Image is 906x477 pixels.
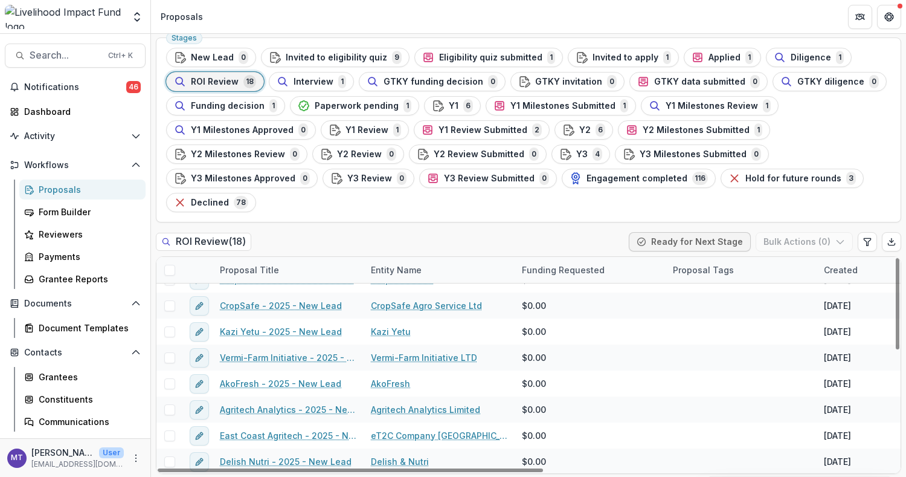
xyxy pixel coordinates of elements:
button: Interview1 [269,72,354,91]
span: 116 [692,172,708,185]
a: Kazi Yetu [371,325,411,338]
span: Engagement completed [586,174,687,184]
span: 6 [463,99,473,112]
button: Applied1 [684,48,761,67]
span: 1 [403,99,411,112]
a: AkoFresh - 2025 - New Lead [220,377,341,390]
a: Grantees [19,367,146,387]
button: Ready for Next Stage [629,232,751,251]
button: Paperwork pending1 [290,96,419,115]
button: Open Documents [5,294,146,313]
span: 6 [596,123,605,137]
a: Form Builder [19,202,146,222]
a: Reviewers [19,224,146,244]
span: 9 [392,51,402,64]
span: $0.00 [522,351,546,364]
div: [DATE] [824,403,851,416]
span: Y3 Review [347,174,392,184]
span: 2 [532,123,542,137]
div: [DATE] [824,325,851,338]
button: More [129,451,143,466]
span: 0 [750,75,760,88]
span: Eligibility quiz submitted [439,53,542,63]
span: Y1 Milestones Review [666,101,758,111]
a: Kazi Yetu - 2025 - New Lead [220,325,342,338]
a: Constituents [19,389,146,409]
span: Contacts [24,348,126,358]
span: 0 [300,172,310,185]
span: 4 [593,148,602,161]
a: Document Templates [19,318,146,338]
button: Open entity switcher [129,5,146,29]
button: Y2 Milestones Submitted1 [618,120,770,140]
span: Applied [708,53,741,63]
a: Payments [19,247,146,267]
span: GTKY data submitted [654,77,745,87]
span: 0 [751,148,761,161]
span: Y1 Review Submitted [439,125,527,135]
a: Proposals [19,180,146,200]
button: GTKY funding decision0 [359,72,506,91]
a: CropSafe - 2025 - New Lead [220,299,342,312]
span: 1 [269,99,277,112]
span: Paperwork pending [315,101,399,111]
span: Y3 Milestones Approved [191,174,295,184]
span: 46 [126,81,141,93]
div: Ctrl + K [106,49,135,62]
span: Y3 Milestones Submitted [640,149,747,160]
button: GTKY diligence0 [773,72,887,91]
p: User [99,447,124,458]
button: Open Workflows [5,155,146,175]
span: 0 [869,75,879,88]
div: Grantee Reports [39,273,136,285]
span: 78 [234,196,248,209]
div: Funding Requested [515,257,666,283]
img: Livelihood Impact Fund logo [5,5,124,29]
span: 0 [239,51,248,64]
a: Agritech Analytics - 2025 - New Lead [220,403,356,416]
div: Entity Name [364,257,515,283]
span: Activity [24,131,126,141]
span: 1 [620,99,628,112]
div: Payments [39,250,136,263]
button: Open Activity [5,126,146,146]
button: Y3 Review Submitted0 [419,169,557,188]
a: East Coast Agritech - 2025 - New Lead [220,429,356,442]
div: Dashboard [24,105,136,118]
span: Workflows [24,160,126,170]
nav: breadcrumb [156,8,208,25]
button: Export table data [882,232,901,251]
span: Documents [24,299,126,309]
a: Grantee Reports [19,269,146,289]
div: Proposal Title [213,257,364,283]
button: Y2 Review0 [312,144,404,164]
span: Invited to apply [593,53,658,63]
div: [DATE] [824,429,851,442]
span: Notifications [24,82,126,92]
span: ROI Review [191,77,239,87]
span: Search... [30,50,101,61]
span: Y1 Milestones Submitted [510,101,615,111]
div: Constituents [39,393,136,406]
p: [EMAIL_ADDRESS][DOMAIN_NAME] [31,459,124,470]
p: [PERSON_NAME] [31,446,94,459]
div: [DATE] [824,299,851,312]
span: 1 [393,123,401,137]
span: $0.00 [522,429,546,442]
button: Y1 Milestones Review1 [641,96,779,115]
span: 0 [298,123,308,137]
a: CropSafe Agro Service Ltd [371,299,482,312]
div: Proposal Title [213,264,286,276]
a: Delish & Nutri [371,455,429,468]
span: Y2 Review [337,149,382,160]
span: 1 [754,123,762,137]
div: Grantees [39,371,136,383]
button: Invited to eligibility quiz9 [261,48,410,67]
span: 0 [387,148,396,161]
span: 1 [663,51,671,64]
button: Open Data & Reporting [5,436,146,456]
span: 0 [539,172,549,185]
span: GTKY funding decision [384,77,483,87]
a: Vermi-Farm Initiative LTD [371,351,477,364]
